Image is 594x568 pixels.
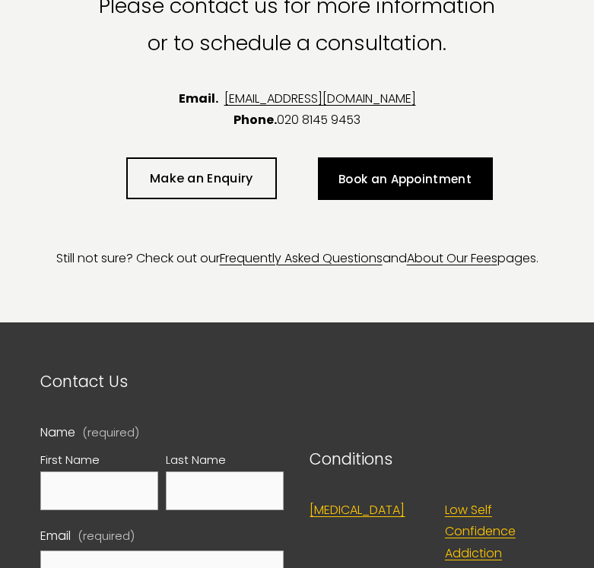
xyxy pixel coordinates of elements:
[224,90,416,107] a: [EMAIL_ADDRESS][DOMAIN_NAME]
[40,422,75,444] span: Name
[310,445,554,473] p: Conditions
[78,525,135,546] span: (required)
[40,525,71,547] span: Email
[318,157,493,200] a: Book an Appointment
[491,249,497,267] a: s
[17,88,576,132] p: 020 8145 9453
[82,427,139,438] span: (required)
[220,249,383,267] a: Frequently Asked Questions
[126,157,276,199] a: Make an Enquiry
[310,500,405,522] a: [MEDICAL_DATA]
[40,449,158,471] div: First Name
[407,249,491,267] a: About Our Fee
[445,543,502,565] a: Addiction
[166,449,284,471] div: Last Name
[179,90,218,107] strong: Email.
[233,111,277,129] strong: Phone.
[17,226,576,270] p: Still not sure? Check out our and pages.
[445,500,554,544] a: Low Self Confidence
[40,367,284,395] p: Contact Us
